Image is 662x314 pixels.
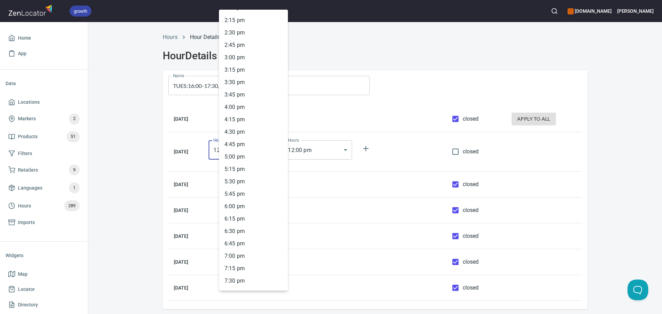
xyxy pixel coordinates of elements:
li: 5 : 45 pm [219,188,288,200]
li: 5 : 15 pm [219,163,288,175]
li: 2 : 15 pm [219,14,288,27]
li: 3 : 30 pm [219,76,288,89]
li: 4 : 45 pm [219,138,288,151]
li: 2 : 45 pm [219,39,288,51]
li: 6 : 45 pm [219,237,288,250]
li: 7 : 30 pm [219,275,288,287]
li: 6 : 30 pm [219,225,288,237]
li: 7 : 45 pm [219,287,288,300]
li: 6 : 15 pm [219,213,288,225]
li: 7 : 15 pm [219,262,288,275]
li: 4 : 15 pm [219,113,288,126]
li: 6 : 00 pm [219,200,288,213]
li: 2 : 30 pm [219,27,288,39]
li: 5 : 30 pm [219,175,288,188]
li: 3 : 15 pm [219,64,288,76]
li: 3 : 00 pm [219,51,288,64]
li: 4 : 30 pm [219,126,288,138]
li: 5 : 00 pm [219,151,288,163]
li: 7 : 00 pm [219,250,288,262]
li: 3 : 45 pm [219,89,288,101]
li: 4 : 00 pm [219,101,288,113]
